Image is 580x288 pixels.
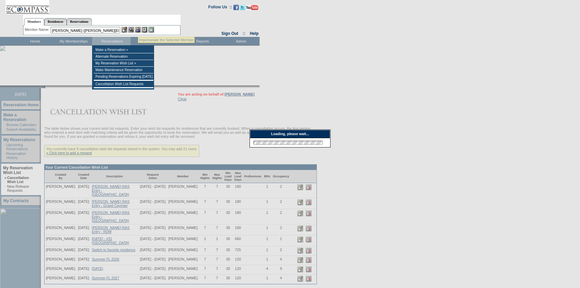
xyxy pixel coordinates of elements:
img: Become our fan on Facebook [233,5,239,10]
img: Subscribe to our YouTube Channel [246,5,258,10]
img: Impersonate [135,27,141,33]
img: Follow us on Twitter [240,5,245,10]
a: Subscribe to our YouTube Channel [246,7,258,11]
a: Become our fan on Facebook [233,7,239,11]
div: Loading, please wait... [250,130,330,138]
img: View [128,27,134,33]
a: Reservations [67,18,92,25]
img: Reservations [142,27,147,33]
div: Member Name: [25,27,51,33]
span: :: [243,31,245,36]
td: Make a Reservation » [94,47,153,53]
td: Cancellation Wish List Requests [94,81,153,88]
a: Members [24,18,45,25]
a: Sign Out [221,31,238,36]
td: My Reservation Wish List » [94,60,153,67]
a: Residences [44,18,67,25]
img: b_edit.gif [122,27,127,33]
td: Alternate Reservation [94,53,153,60]
a: Follow us on Twitter [240,7,245,11]
td: Follow Us :: [208,4,232,12]
td: Pending Reservations Expiring [DATE] [94,73,153,80]
td: Make Maintenance Reservation [94,67,153,73]
img: loading.gif [251,139,325,146]
a: Help [250,31,259,36]
img: b_calculator.gif [148,27,154,33]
